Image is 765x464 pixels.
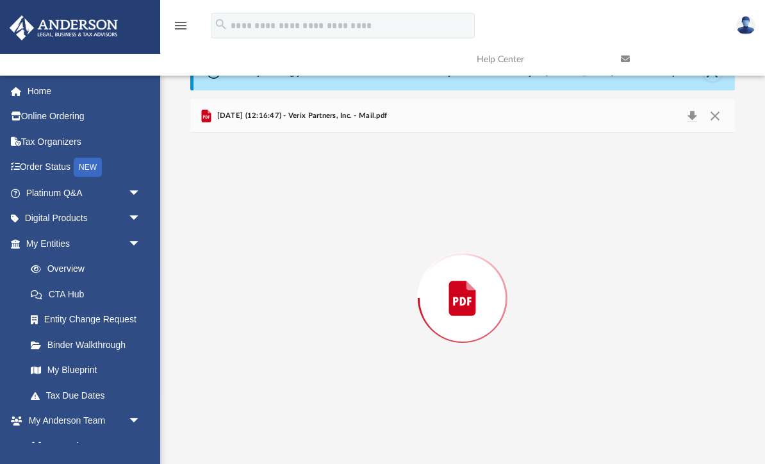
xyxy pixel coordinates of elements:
[9,231,160,256] a: My Entitiesarrow_drop_down
[9,154,160,181] a: Order StatusNEW
[18,256,160,282] a: Overview
[173,24,188,33] a: menu
[9,180,160,206] a: Platinum Q&Aarrow_drop_down
[9,129,160,154] a: Tax Organizers
[18,307,160,333] a: Entity Change Request
[214,17,228,31] i: search
[680,107,703,125] button: Download
[9,408,154,434] a: My Anderson Teamarrow_drop_down
[18,358,154,383] a: My Blueprint
[128,180,154,206] span: arrow_drop_down
[18,332,160,358] a: Binder Walkthrough
[18,281,160,307] a: CTA Hub
[9,78,160,104] a: Home
[9,206,160,231] a: Digital Productsarrow_drop_down
[128,408,154,435] span: arrow_drop_down
[6,15,122,40] img: Anderson Advisors Platinum Portal
[214,110,387,122] span: [DATE] (12:16:47) - Verix Partners, Inc. - Mail.pdf
[190,99,735,464] div: Preview
[467,34,611,85] a: Help Center
[173,18,188,33] i: menu
[128,206,154,232] span: arrow_drop_down
[703,107,726,125] button: Close
[18,433,147,459] a: My Anderson Team
[74,158,102,177] div: NEW
[9,104,160,129] a: Online Ordering
[736,16,755,35] img: User Pic
[18,383,160,408] a: Tax Due Dates
[128,231,154,257] span: arrow_drop_down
